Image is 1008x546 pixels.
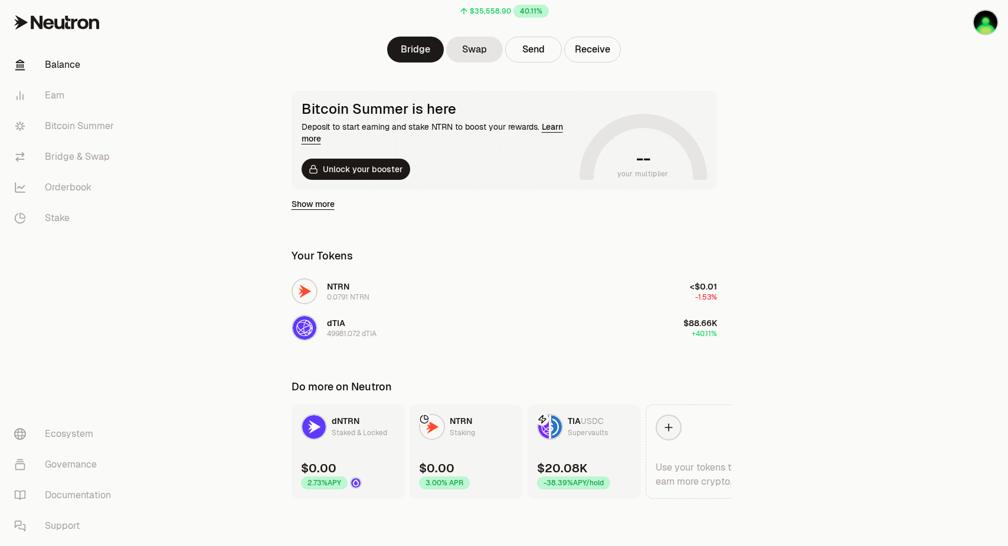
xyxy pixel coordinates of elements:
span: <$0.01 [690,281,717,292]
span: TIA [568,416,581,426]
div: -38.39% APY/hold [537,476,610,489]
a: dNTRN LogodNTRNStaked & Locked$0.002.73%APYDrop [292,404,405,499]
a: TIA LogoUSDC LogoTIAUSDCSupervaults$20.08K-38.39%APY/hold [528,404,641,499]
a: Bitcoin Summer [5,111,127,142]
span: -1.53% [695,292,717,302]
div: Do more on Neutron [292,379,392,395]
span: NTRN [327,281,349,292]
div: $0.00 [301,460,336,476]
span: dTIA [327,318,345,328]
a: Stake [5,203,127,233]
span: $88.66K [683,318,717,328]
a: Support [5,511,127,541]
div: $20.08K [537,460,587,476]
div: Your Tokens [292,248,353,264]
button: Send [505,37,562,63]
img: NTRN Logo [293,279,316,303]
button: Receive [564,37,621,63]
button: Unlock your booster [302,159,410,180]
div: $35,558.90 [470,6,511,16]
a: Documentation [5,480,127,511]
img: TIA Logo [538,415,549,439]
span: dNTRN [332,416,359,426]
span: USDC [581,416,604,426]
a: Bridge & Swap [5,142,127,172]
button: dTIA LogodTIA49981.072 dTIA$88.66K+40.11% [284,310,724,346]
div: Use your tokens to earn more crypto. [656,461,749,489]
div: Supervaults [568,427,608,439]
a: Balance [5,50,127,80]
a: Orderbook [5,172,127,203]
div: 49981.072 dTIA [327,329,377,338]
span: +40.11% [692,329,717,338]
a: Governance [5,449,127,480]
a: Earn [5,80,127,111]
a: Learn more [302,121,563,144]
a: Swap [446,37,503,63]
a: Use your tokens to earn more crypto. [646,404,759,499]
img: dTIA Logo [293,316,316,340]
span: your multiplier [617,168,669,180]
div: 40.11% [513,5,549,18]
button: NTRN LogoNTRN0.0791 NTRN<$0.01-1.53% [284,274,724,309]
div: 3.00% APR [419,476,470,489]
img: Zaki Personal 2 [974,11,997,34]
img: dNTRN Logo [302,415,326,439]
div: $0.00 [419,460,454,476]
img: USDC Logo [551,415,562,439]
div: Staked & Locked [332,427,387,439]
img: NTRN Logo [420,415,444,439]
a: Ecosystem [5,419,127,449]
div: Bitcoin Summer is here [302,101,575,117]
div: Deposit to start earning and stake NTRN to boost your rewards. [302,121,575,144]
div: 0.0791 NTRN [327,292,369,302]
span: NTRN [450,416,472,426]
div: Staking [450,427,475,439]
h1: -- [636,149,650,168]
div: 2.73% APY [301,476,348,489]
a: Show more [292,198,335,210]
img: Drop [351,478,361,488]
a: NTRN LogoNTRNStaking$0.003.00% APR [410,404,523,499]
a: Bridge [387,37,444,63]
